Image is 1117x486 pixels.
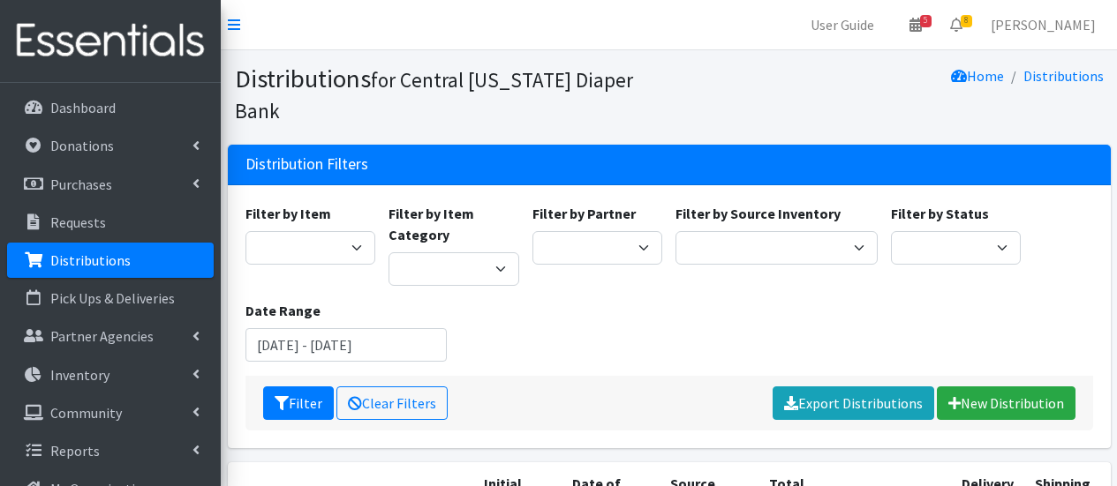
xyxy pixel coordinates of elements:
label: Filter by Status [891,203,989,224]
a: Distributions [7,243,214,278]
p: Pick Ups & Deliveries [50,289,175,307]
h1: Distributions [235,64,663,124]
a: Reports [7,433,214,468]
h3: Distribution Filters [245,155,368,174]
p: Partner Agencies [50,327,154,345]
a: Home [951,67,1004,85]
a: 5 [895,7,936,42]
img: HumanEssentials [7,11,214,71]
a: New Distribution [937,386,1075,420]
a: Pick Ups & Deliveries [7,280,214,316]
p: Purchases [50,176,112,193]
a: Requests [7,205,214,240]
p: Distributions [50,251,131,269]
a: Community [7,395,214,430]
label: Filter by Source Inventory [675,203,841,224]
a: Partner Agencies [7,318,214,354]
a: Purchases [7,167,214,202]
p: Community [50,404,122,422]
a: [PERSON_NAME] [977,7,1110,42]
p: Donations [50,137,114,154]
span: 5 [920,15,932,27]
p: Dashboard [50,99,116,116]
small: for Central [US_STATE] Diaper Bank [235,67,633,123]
button: Filter [263,386,334,420]
a: Donations [7,128,214,163]
a: Distributions [1023,67,1104,85]
a: Dashboard [7,90,214,125]
a: User Guide [796,7,888,42]
p: Inventory [50,366,109,384]
a: Export Distributions [773,386,934,420]
p: Requests [50,213,106,231]
a: 8 [936,7,977,42]
label: Filter by Partner [532,203,636,224]
a: Inventory [7,357,214,393]
p: Reports [50,442,100,460]
label: Date Range [245,300,321,321]
input: January 1, 2011 - December 31, 2011 [245,328,448,362]
span: 8 [961,15,972,27]
label: Filter by Item Category [389,203,519,245]
label: Filter by Item [245,203,331,224]
a: Clear Filters [336,386,448,420]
